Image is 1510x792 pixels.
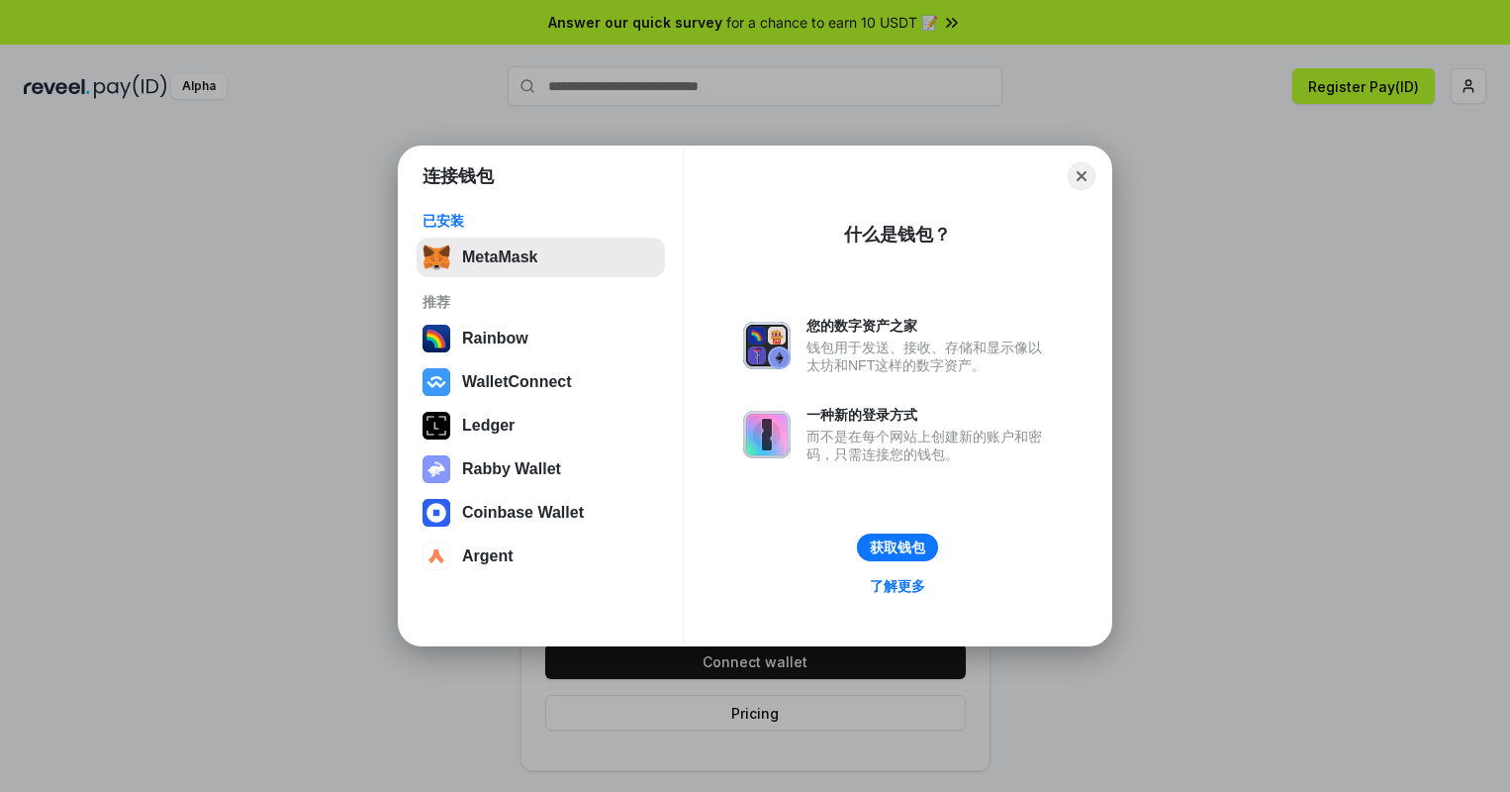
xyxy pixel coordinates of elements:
div: Ledger [462,417,515,435]
button: WalletConnect [417,362,665,402]
button: 获取钱包 [857,534,938,561]
img: svg+xml,%3Csvg%20xmlns%3D%22http%3A%2F%2Fwww.w3.org%2F2000%2Fsvg%22%20fill%3D%22none%22%20viewBox... [423,455,450,483]
div: 一种新的登录方式 [806,406,1052,424]
div: 获取钱包 [870,539,925,556]
img: svg+xml,%3Csvg%20width%3D%2228%22%20height%3D%2228%22%20viewBox%3D%220%200%2028%2028%22%20fill%3D... [423,368,450,396]
div: Argent [462,547,514,565]
div: WalletConnect [462,373,572,391]
button: Rabby Wallet [417,449,665,489]
div: 而不是在每个网站上创建新的账户和密码，只需连接您的钱包。 [806,428,1052,463]
button: MetaMask [417,238,665,277]
div: 推荐 [423,293,659,311]
div: Rainbow [462,330,528,347]
button: Close [1068,162,1095,190]
div: 您的数字资产之家 [806,317,1052,335]
div: 已安装 [423,212,659,230]
a: 了解更多 [858,573,937,599]
img: svg+xml,%3Csvg%20width%3D%2228%22%20height%3D%2228%22%20viewBox%3D%220%200%2028%2028%22%20fill%3D... [423,543,450,570]
div: 了解更多 [870,577,925,595]
img: svg+xml,%3Csvg%20xmlns%3D%22http%3A%2F%2Fwww.w3.org%2F2000%2Fsvg%22%20fill%3D%22none%22%20viewBox... [743,411,791,458]
h1: 连接钱包 [423,164,494,188]
button: Ledger [417,406,665,445]
button: Coinbase Wallet [417,493,665,533]
div: 什么是钱包？ [844,223,951,247]
img: svg+xml,%3Csvg%20fill%3D%22none%22%20height%3D%2233%22%20viewBox%3D%220%200%2035%2033%22%20width%... [423,244,450,271]
button: Rainbow [417,319,665,358]
img: svg+xml,%3Csvg%20width%3D%22120%22%20height%3D%22120%22%20viewBox%3D%220%200%20120%20120%22%20fil... [423,325,450,352]
img: svg+xml,%3Csvg%20xmlns%3D%22http%3A%2F%2Fwww.w3.org%2F2000%2Fsvg%22%20width%3D%2228%22%20height%3... [423,412,450,440]
button: Argent [417,537,665,576]
img: svg+xml,%3Csvg%20width%3D%2228%22%20height%3D%2228%22%20viewBox%3D%220%200%2028%2028%22%20fill%3D... [423,499,450,527]
div: Rabby Wallet [462,460,561,478]
div: MetaMask [462,248,537,266]
div: 钱包用于发送、接收、存储和显示像以太坊和NFT这样的数字资产。 [806,339,1052,374]
div: Coinbase Wallet [462,504,584,522]
img: svg+xml,%3Csvg%20xmlns%3D%22http%3A%2F%2Fwww.w3.org%2F2000%2Fsvg%22%20fill%3D%22none%22%20viewBox... [743,322,791,369]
